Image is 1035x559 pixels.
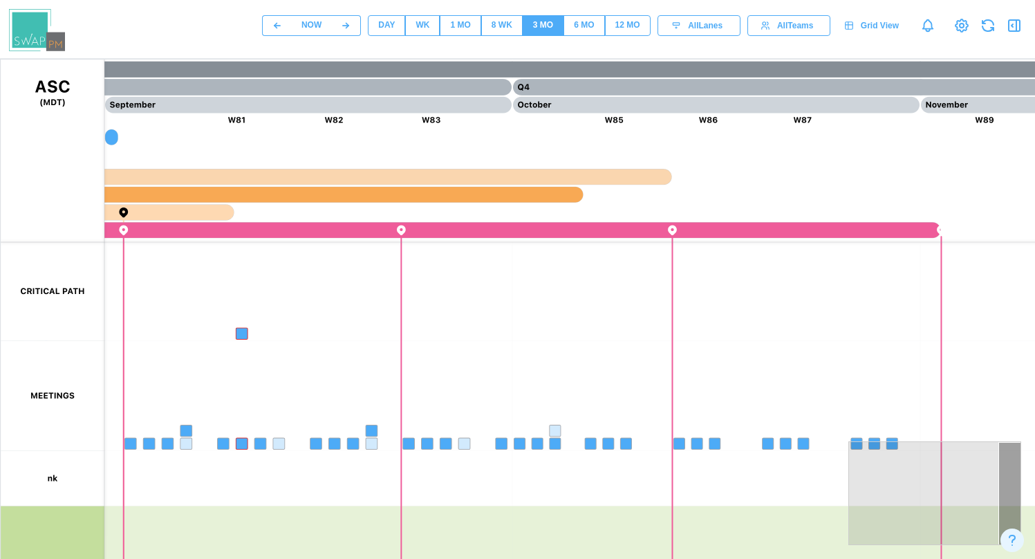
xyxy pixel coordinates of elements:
[952,16,971,35] a: View Project
[605,15,651,36] button: 12 MO
[368,15,405,36] button: DAY
[837,15,909,36] a: Grid View
[440,15,481,36] button: 1 MO
[747,15,830,36] button: AllTeams
[563,15,604,36] button: 6 MO
[1005,16,1024,35] button: Open Drawer
[574,19,594,32] div: 6 MO
[9,9,65,51] img: Swap PM Logo
[615,19,640,32] div: 12 MO
[405,15,440,36] button: WK
[292,15,331,36] button: NOW
[481,15,523,36] button: 8 WK
[978,16,998,35] button: Refresh Grid
[450,19,470,32] div: 1 MO
[492,19,512,32] div: 8 WK
[523,15,563,36] button: 3 MO
[378,19,395,32] div: DAY
[416,19,429,32] div: WK
[916,14,940,37] a: Notifications
[861,16,899,35] span: Grid View
[658,15,740,36] button: AllLanes
[777,16,813,35] span: All Teams
[688,16,722,35] span: All Lanes
[533,19,553,32] div: 3 MO
[301,19,321,32] div: NOW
